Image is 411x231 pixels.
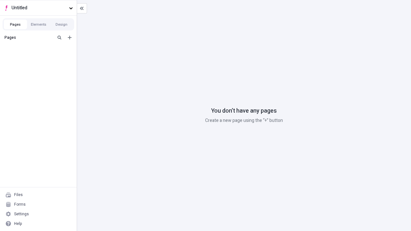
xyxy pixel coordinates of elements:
button: Design [50,20,73,29]
div: Help [14,221,22,226]
button: Pages [4,20,27,29]
span: Untitled [12,4,66,12]
button: Add new [66,34,74,41]
p: Create a new page using the “+” button [205,117,283,124]
div: Files [14,192,23,197]
button: Elements [27,20,50,29]
div: Settings [14,211,29,217]
div: Pages [4,35,53,40]
div: Forms [14,202,26,207]
p: You don’t have any pages [211,107,277,115]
